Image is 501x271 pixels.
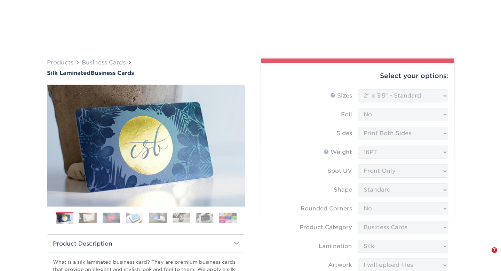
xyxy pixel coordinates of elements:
[149,212,167,223] img: Business Cards 05
[267,63,448,89] div: Select your options:
[47,59,73,66] a: Products
[56,210,73,227] img: Business Cards 01
[103,212,120,223] img: Business Cards 03
[219,212,237,223] img: Business Cards 08
[47,70,245,76] a: Silk LaminatedBusiness Cards
[126,212,143,223] img: Business Cards 04
[47,46,245,245] img: Silk Laminated 01
[47,70,90,76] span: Silk Laminated
[492,247,497,253] span: 7
[47,70,245,76] h1: Business Cards
[173,212,190,223] img: Business Cards 06
[477,247,494,264] iframe: Intercom live chat
[2,250,59,269] iframe: Google Customer Reviews
[79,212,97,223] img: Business Cards 02
[47,235,245,253] h2: Product Description
[82,59,126,66] a: Business Cards
[196,212,213,223] img: Business Cards 07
